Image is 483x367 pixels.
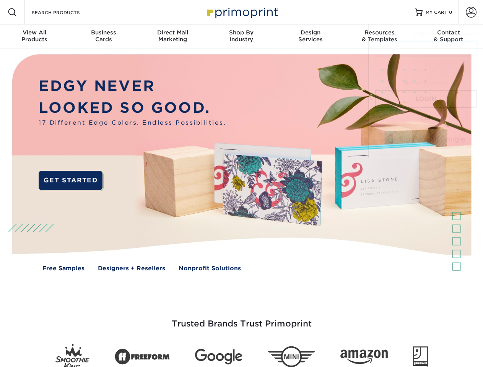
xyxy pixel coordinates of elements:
span: Shop By [207,29,276,36]
input: SEARCH PRODUCTS..... [31,8,106,17]
a: Direct MailMarketing [138,24,207,49]
a: BusinessCards [69,24,138,49]
p: EDGY NEVER [39,75,226,97]
a: forgot password? [405,81,447,86]
img: Amazon [340,350,388,364]
img: Primoprint [203,4,280,20]
div: OR [375,114,477,123]
span: 0 [449,10,452,15]
img: Google [195,349,242,365]
a: GET STARTED [39,171,102,190]
input: Email [375,41,477,56]
a: Resources& Templates [345,24,414,49]
span: Business [69,29,138,36]
span: Resources [345,29,414,36]
a: DesignServices [276,24,345,49]
a: Nonprofit Solutions [179,264,241,273]
a: Free Samples [42,264,85,273]
span: CREATE AN ACCOUNT [414,31,477,37]
span: Design [276,29,345,36]
div: Marketing [138,29,207,43]
h3: Trusted Brands Trust Primoprint [18,300,465,338]
a: Designers + Resellers [98,264,165,273]
div: & Templates [345,29,414,43]
div: Industry [207,29,276,43]
span: SIGN IN [375,31,396,37]
span: 17 Different Edge Colors. Endless Possibilities. [39,119,226,127]
p: LOOKED SO GOOD. [39,97,226,119]
span: Direct Mail [138,29,207,36]
div: Services [276,29,345,43]
div: Cards [69,29,138,43]
a: Login [375,90,477,108]
a: Shop ByIndustry [207,24,276,49]
span: MY CART [426,9,447,16]
iframe: Google Customer Reviews [2,344,65,364]
img: Goodwill [413,346,428,367]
